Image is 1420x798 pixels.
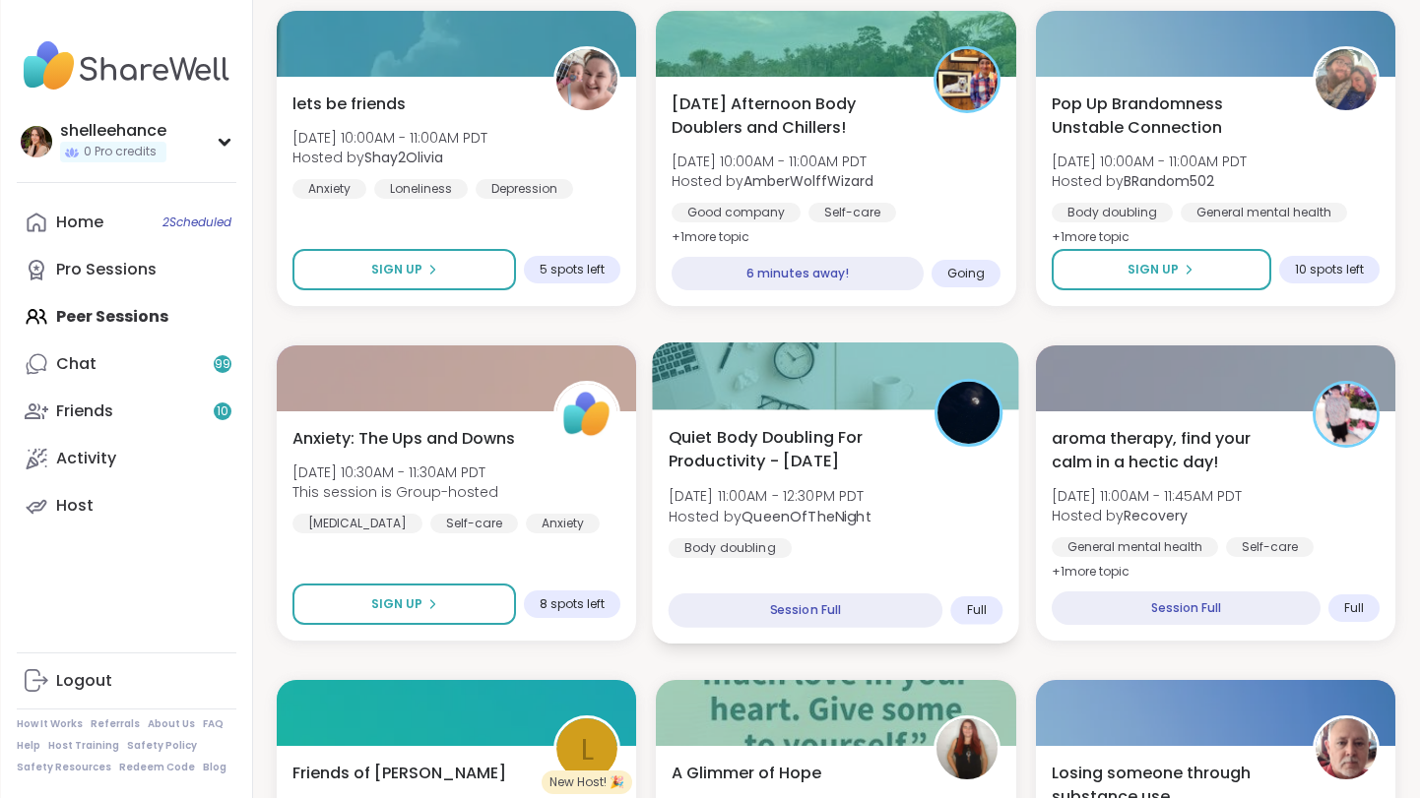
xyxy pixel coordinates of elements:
[217,403,228,420] span: 10
[672,171,873,191] span: Hosted by
[1316,384,1377,445] img: Recovery
[540,596,605,612] span: 8 spots left
[292,462,498,482] span: [DATE] 10:30AM - 11:30AM PDT
[17,388,236,435] a: Friends10
[292,92,406,116] span: lets be friends
[292,179,366,199] div: Anxiety
[669,506,871,525] span: Hosted by
[21,126,52,157] img: shelleehance
[17,657,236,705] a: Logout
[1181,203,1347,222] div: General mental health
[17,435,236,482] a: Activity
[1052,152,1247,171] span: [DATE] 10:00AM - 11:00AM PDT
[17,246,236,293] a: Pro Sessions
[938,382,1000,444] img: QueenOfTheNight
[1124,506,1188,525] b: Recovery
[672,203,801,222] div: Good company
[17,717,83,731] a: How It Works
[119,761,195,774] a: Redeem Code
[476,179,573,199] div: Depression
[292,482,498,502] span: This session is Group-hosted
[364,148,443,167] b: Shay2Olivia
[1052,537,1218,557] div: General mental health
[292,249,516,290] button: Sign Up
[203,761,226,774] a: Blog
[292,762,506,785] span: Friends of [PERSON_NAME]
[292,128,487,148] span: [DATE] 10:00AM - 11:00AM PDT
[56,353,97,375] div: Chat
[669,593,943,628] div: Session Full
[1124,171,1214,191] b: BRandom502
[371,595,422,613] span: Sign Up
[1128,261,1179,278] span: Sign Up
[672,92,911,140] span: [DATE] Afternoon Body Doublers and Chillers!
[936,718,998,779] img: SarahR83
[17,761,111,774] a: Safety Resources
[581,726,594,772] span: L
[1052,591,1321,625] div: Session Full
[672,152,873,171] span: [DATE] 10:00AM - 11:00AM PDT
[669,538,792,558] div: Body doubling
[17,31,236,100] img: ShareWell Nav Logo
[1052,92,1291,140] span: Pop Up Brandomness Unstable Connection
[203,717,224,731] a: FAQ
[84,144,157,160] span: 0 Pro credits
[56,495,94,517] div: Host
[292,427,515,451] span: Anxiety: The Ups and Downs
[672,762,821,785] span: A Glimmer of Hope
[56,259,157,280] div: Pro Sessions
[60,120,166,142] div: shelleehance
[292,148,487,167] span: Hosted by
[430,514,518,533] div: Self-care
[1052,203,1173,222] div: Body doubling
[742,506,871,525] b: QueenOfTheNight
[542,770,632,794] div: New Host! 🎉
[936,49,998,110] img: AmberWolffWizard
[91,717,140,731] a: Referrals
[672,257,923,290] div: 6 minutes away!
[292,583,516,625] button: Sign Up
[1052,171,1247,191] span: Hosted by
[669,425,913,473] span: Quiet Body Doubling For Productivity - [DATE]
[148,717,195,731] a: About Us
[56,448,116,469] div: Activity
[526,514,600,533] div: Anxiety
[162,215,231,230] span: 2 Scheduled
[371,261,422,278] span: Sign Up
[540,262,605,277] span: 5 spots left
[1052,506,1242,525] span: Hosted by
[292,514,422,533] div: [MEDICAL_DATA]
[1295,262,1364,277] span: 10 spots left
[215,356,230,373] span: 99
[743,171,873,191] b: AmberWolffWizard
[1316,49,1377,110] img: BRandom502
[556,49,617,110] img: Shay2Olivia
[947,266,985,281] span: Going
[1226,537,1314,557] div: Self-care
[17,739,40,753] a: Help
[1052,486,1242,506] span: [DATE] 11:00AM - 11:45AM PDT
[127,739,197,753] a: Safety Policy
[17,199,236,246] a: Home2Scheduled
[1052,427,1291,474] span: aroma therapy, find your calm in a hectic day!
[556,384,617,445] img: ShareWell
[56,670,112,692] div: Logout
[17,340,236,388] a: Chat99
[967,602,987,618] span: Full
[1316,718,1377,779] img: Tom_Flanagan
[669,486,871,506] span: [DATE] 11:00AM - 12:30PM PDT
[56,212,103,233] div: Home
[374,179,468,199] div: Loneliness
[1344,600,1364,616] span: Full
[1052,249,1271,290] button: Sign Up
[17,482,236,529] a: Host
[48,739,119,753] a: Host Training
[808,203,896,222] div: Self-care
[56,400,113,422] div: Friends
